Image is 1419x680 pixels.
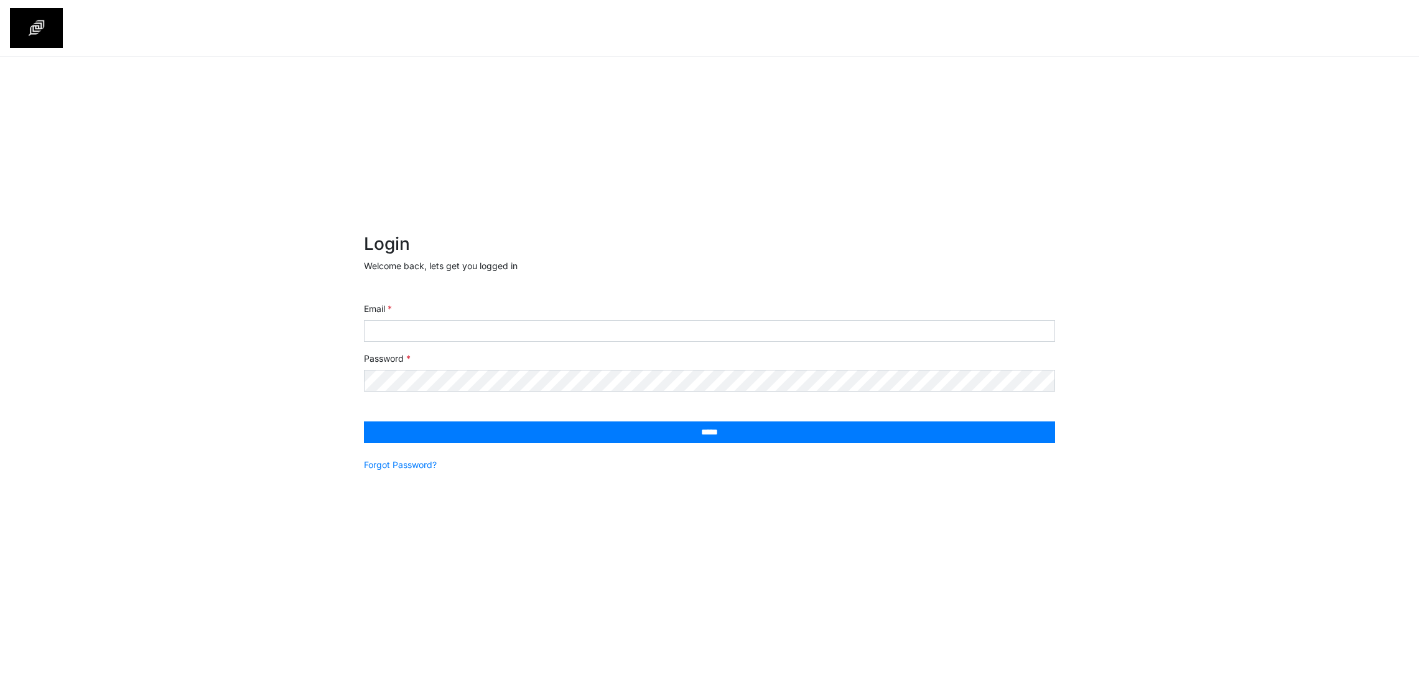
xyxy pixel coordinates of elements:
label: Password [364,352,411,365]
a: Forgot Password? [364,458,437,471]
img: spp logo [10,8,63,48]
p: Welcome back, lets get you logged in [364,259,1055,272]
label: Email [364,302,392,315]
h2: Login [364,234,1055,255]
